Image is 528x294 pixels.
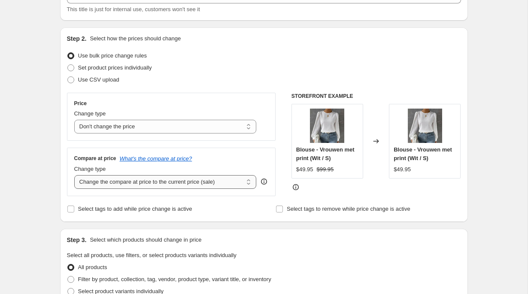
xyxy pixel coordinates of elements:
h3: Price [74,100,87,107]
div: help [260,177,268,186]
span: Change type [74,110,106,117]
div: $49.95 [296,165,313,174]
span: Filter by product, collection, tag, vendor, product type, variant title, or inventory [78,276,271,282]
span: Select all products, use filters, or select products variants individually [67,252,237,258]
p: Select which products should change in price [90,236,201,244]
span: Blouse - Vrouwen met print (Wit / S) [296,146,355,161]
span: Blouse - Vrouwen met print (Wit / S) [394,146,452,161]
button: What's the compare at price? [120,155,192,162]
h3: Compare at price [74,155,116,162]
span: All products [78,264,107,270]
span: Change type [74,166,106,172]
img: 694925139928382_image_1_80x.jpg [408,109,442,143]
span: Select tags to remove while price change is active [287,206,410,212]
strike: $99.95 [317,165,334,174]
span: Use CSV upload [78,76,119,83]
span: Set product prices individually [78,64,152,71]
h2: Step 3. [67,236,87,244]
h2: Step 2. [67,34,87,43]
p: Select how the prices should change [90,34,181,43]
span: Select tags to add while price change is active [78,206,192,212]
h6: STOREFRONT EXAMPLE [291,93,461,100]
span: This title is just for internal use, customers won't see it [67,6,200,12]
img: 694925139928382_image_1_80x.jpg [310,109,344,143]
span: Use bulk price change rules [78,52,147,59]
div: $49.95 [394,165,411,174]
